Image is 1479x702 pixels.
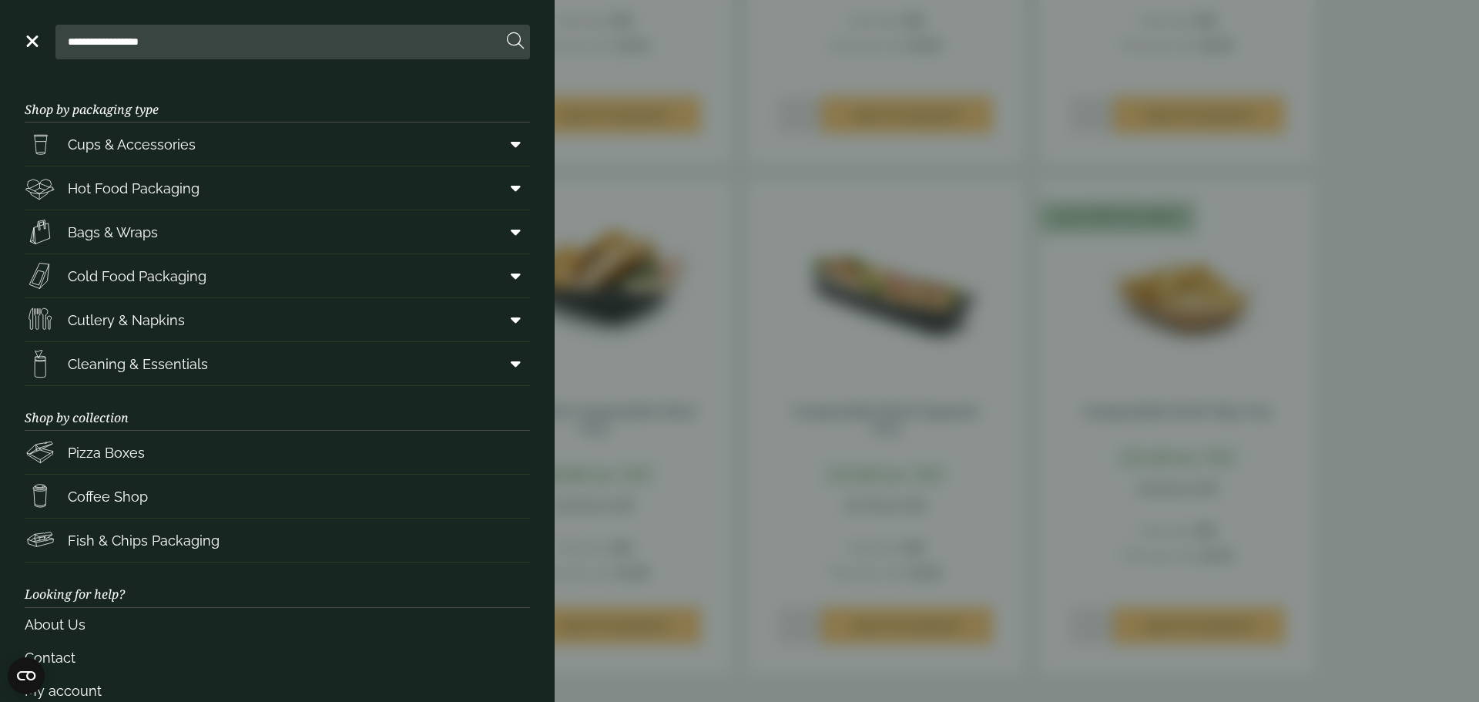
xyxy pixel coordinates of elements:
[25,431,530,474] a: Pizza Boxes
[25,386,530,431] h3: Shop by collection
[25,608,530,641] a: About Us
[25,254,530,297] a: Cold Food Packaging
[25,342,530,385] a: Cleaning & Essentials
[25,304,55,335] img: Cutlery.svg
[25,217,55,247] img: Paper_carriers.svg
[25,129,55,160] img: PintNhalf_cup.svg
[25,348,55,379] img: open-wipe.svg
[68,530,220,551] span: Fish & Chips Packaging
[25,437,55,468] img: Pizza_boxes.svg
[25,481,55,512] img: HotDrink_paperCup.svg
[25,475,530,518] a: Coffee Shop
[68,354,208,375] span: Cleaning & Essentials
[25,641,530,674] a: Contact
[25,210,530,254] a: Bags & Wraps
[25,260,55,291] img: Sandwich_box.svg
[25,519,530,562] a: Fish & Chips Packaging
[25,563,530,607] h3: Looking for help?
[68,134,196,155] span: Cups & Accessories
[8,657,45,694] button: Open CMP widget
[25,166,530,210] a: Hot Food Packaging
[68,310,185,331] span: Cutlery & Napkins
[25,298,530,341] a: Cutlery & Napkins
[68,442,145,463] span: Pizza Boxes
[68,266,206,287] span: Cold Food Packaging
[25,123,530,166] a: Cups & Accessories
[25,173,55,203] img: Deli_box.svg
[68,178,200,199] span: Hot Food Packaging
[68,486,148,507] span: Coffee Shop
[25,78,530,123] h3: Shop by packaging type
[68,222,158,243] span: Bags & Wraps
[25,525,55,556] img: FishNchip_box.svg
